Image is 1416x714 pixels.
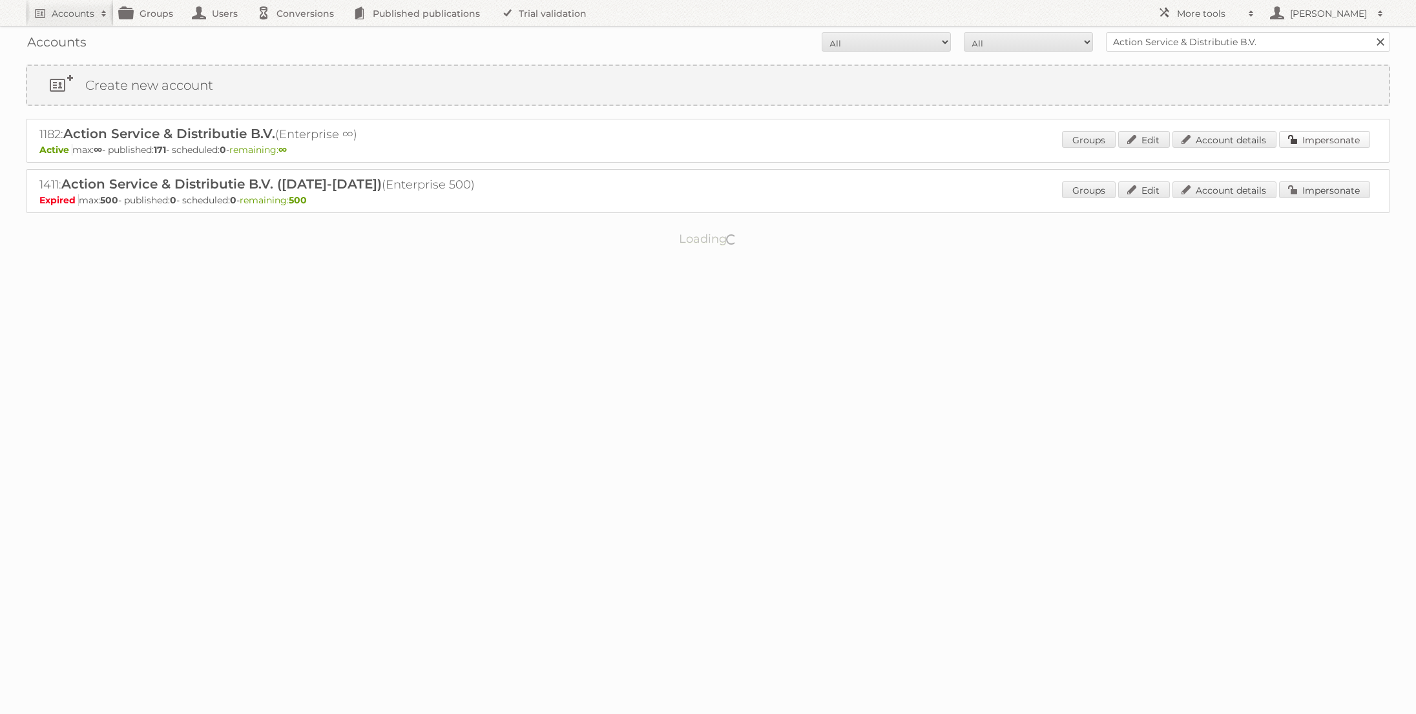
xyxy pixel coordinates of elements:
[1062,131,1116,148] a: Groups
[638,226,778,252] p: Loading
[1118,131,1170,148] a: Edit
[39,194,1377,206] p: max: - published: - scheduled: -
[27,66,1389,105] a: Create new account
[100,194,118,206] strong: 500
[230,194,236,206] strong: 0
[289,194,307,206] strong: 500
[1177,7,1242,20] h2: More tools
[39,126,492,143] h2: 1182: (Enterprise ∞)
[170,194,176,206] strong: 0
[63,126,275,141] span: Action Service & Distributie B.V.
[39,176,492,193] h2: 1411: (Enterprise 500)
[1062,181,1116,198] a: Groups
[94,144,102,156] strong: ∞
[220,144,226,156] strong: 0
[61,176,382,192] span: Action Service & Distributie B.V. ([DATE]-[DATE])
[1172,181,1276,198] a: Account details
[278,144,287,156] strong: ∞
[1279,131,1370,148] a: Impersonate
[39,194,79,206] span: Expired
[1172,131,1276,148] a: Account details
[1118,181,1170,198] a: Edit
[154,144,166,156] strong: 171
[52,7,94,20] h2: Accounts
[39,144,72,156] span: Active
[1279,181,1370,198] a: Impersonate
[1287,7,1371,20] h2: [PERSON_NAME]
[39,144,1377,156] p: max: - published: - scheduled: -
[229,144,287,156] span: remaining:
[240,194,307,206] span: remaining:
